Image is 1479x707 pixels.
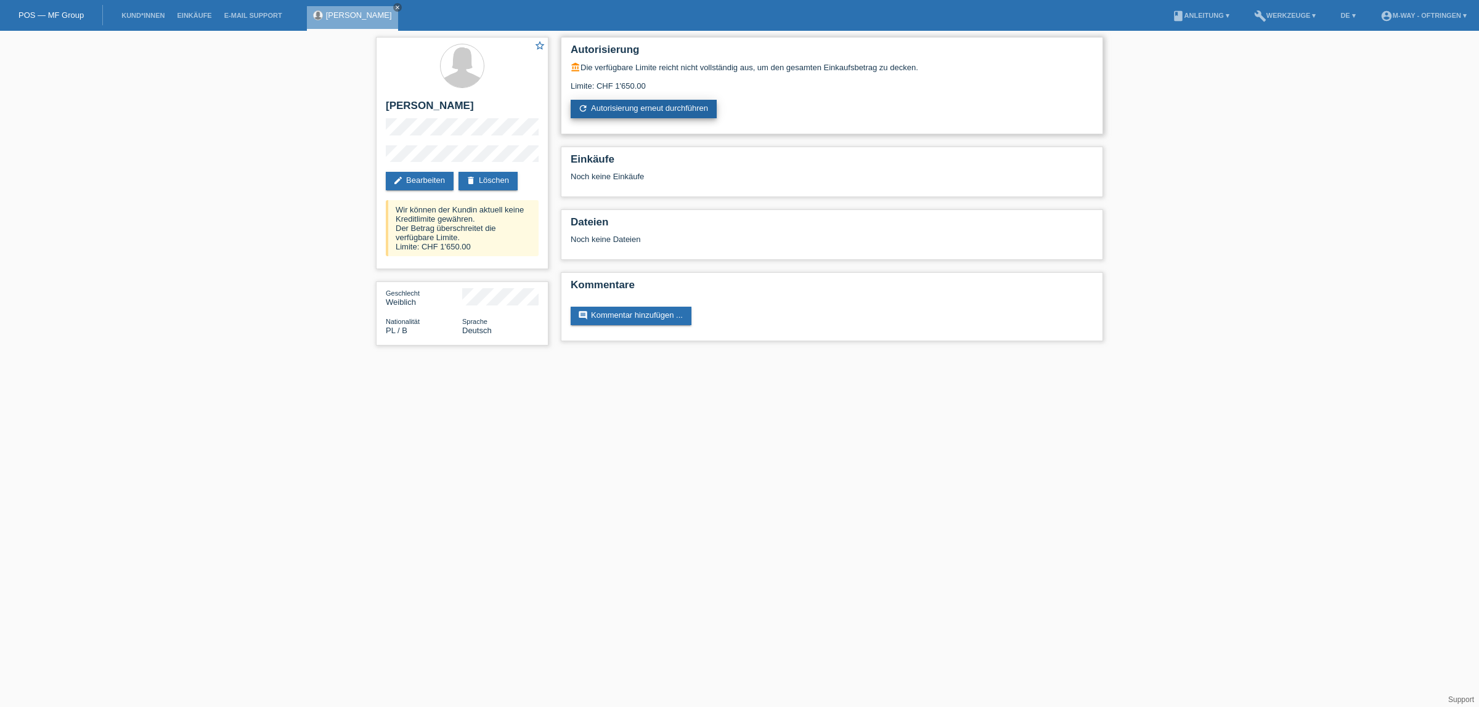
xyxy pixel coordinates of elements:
[578,310,588,320] i: comment
[571,235,947,244] div: Noch keine Dateien
[393,176,403,185] i: edit
[393,3,402,12] a: close
[386,172,454,190] a: editBearbeiten
[571,216,1093,235] h2: Dateien
[534,40,545,53] a: star_border
[386,318,420,325] span: Nationalität
[1254,10,1266,22] i: build
[571,72,1093,91] div: Limite: CHF 1'650.00
[571,44,1093,62] h2: Autorisierung
[386,326,407,335] span: Polen / B / 25.04.2022
[462,318,487,325] span: Sprache
[578,103,588,113] i: refresh
[571,62,1093,72] div: Die verfügbare Limite reicht nicht vollständig aus, um den gesamten Einkaufsbetrag zu decken.
[1334,12,1361,19] a: DE ▾
[571,153,1093,172] h2: Einkäufe
[386,289,420,297] span: Geschlecht
[1448,695,1474,704] a: Support
[534,40,545,51] i: star_border
[115,12,171,19] a: Kund*innen
[1248,12,1322,19] a: buildWerkzeuge ▾
[571,172,1093,190] div: Noch keine Einkäufe
[218,12,288,19] a: E-Mail Support
[571,279,1093,297] h2: Kommentare
[171,12,218,19] a: Einkäufe
[18,10,84,20] a: POS — MF Group
[386,200,539,256] div: Wir können der Kundin aktuell keine Kreditlimite gewähren. Der Betrag überschreitet die verfügbar...
[386,288,462,307] div: Weiblich
[1380,10,1393,22] i: account_circle
[466,176,476,185] i: delete
[571,307,691,325] a: commentKommentar hinzufügen ...
[394,4,401,10] i: close
[462,326,492,335] span: Deutsch
[571,100,717,118] a: refreshAutorisierung erneut durchführen
[1374,12,1473,19] a: account_circlem-way - Oftringen ▾
[1166,12,1236,19] a: bookAnleitung ▾
[571,62,581,72] i: account_balance
[1172,10,1184,22] i: book
[386,100,539,118] h2: [PERSON_NAME]
[458,172,518,190] a: deleteLöschen
[326,10,392,20] a: [PERSON_NAME]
